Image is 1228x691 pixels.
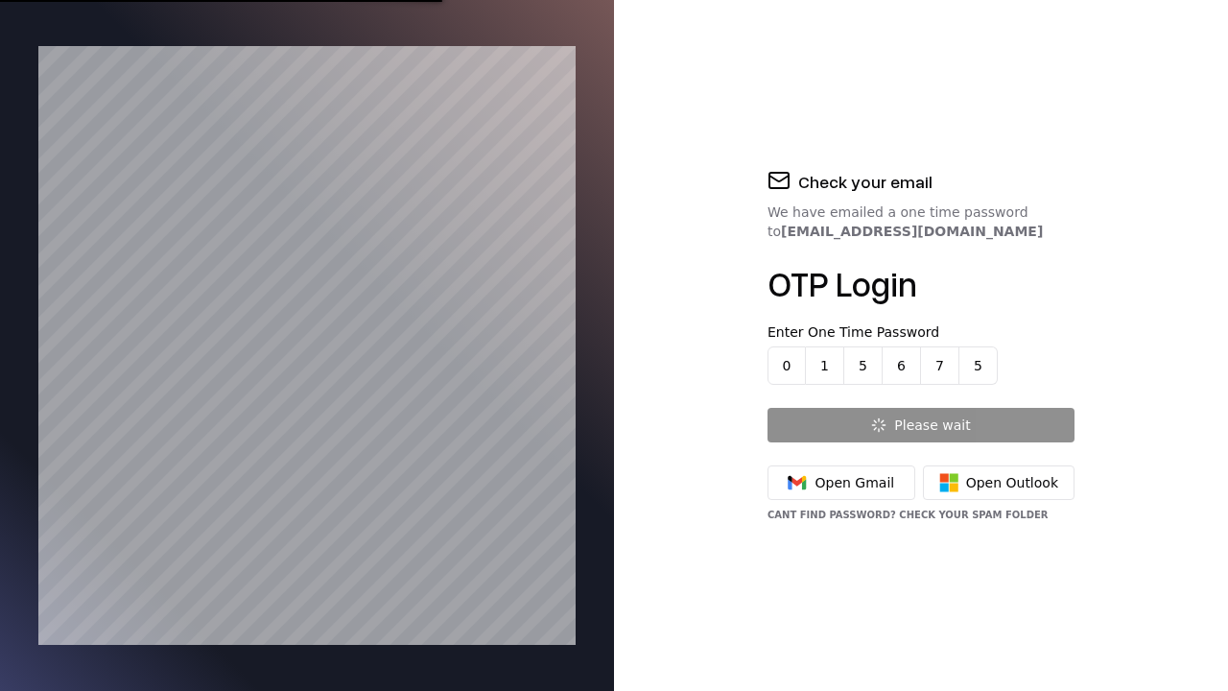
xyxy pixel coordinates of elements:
[767,203,1074,241] div: We have emailed a one time password to
[767,465,915,500] button: Open Gmail
[923,465,1074,500] button: Open Outlook
[767,508,1074,523] div: Cant find password? check your spam folder
[798,169,933,195] h2: Check your email
[781,224,1043,239] b: [EMAIL_ADDRESS][DOMAIN_NAME]
[767,264,1074,302] h1: OTP Login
